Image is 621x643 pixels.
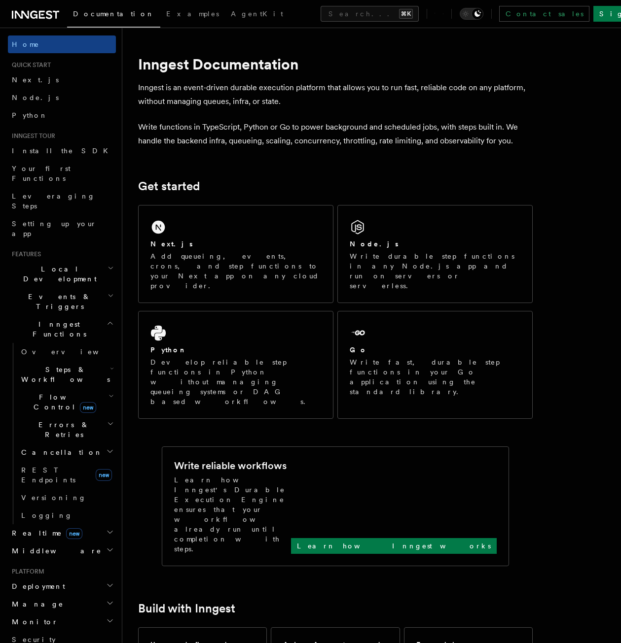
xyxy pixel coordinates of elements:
[8,187,116,215] a: Leveraging Steps
[350,357,520,397] p: Write fast, durable step functions in your Go application using the standard library.
[174,475,291,554] p: Learn how Inngest's Durable Execution Engine ensures that your workflow already run until complet...
[8,61,51,69] span: Quick start
[138,120,533,148] p: Write functions in TypeScript, Python or Go to power background and scheduled jobs, with steps bu...
[138,205,333,303] a: Next.jsAdd queueing, events, crons, and step functions to your Next app on any cloud provider.
[8,581,65,591] span: Deployment
[17,443,116,461] button: Cancellation
[21,511,73,519] span: Logging
[8,71,116,89] a: Next.js
[17,461,116,489] a: REST Endpointsnew
[350,345,367,355] h2: Go
[8,35,116,53] a: Home
[21,348,123,356] span: Overview
[321,6,419,22] button: Search...⌘K
[8,617,58,627] span: Monitor
[8,528,82,538] span: Realtime
[12,147,114,155] span: Install the SDK
[17,392,109,412] span: Flow Control
[8,595,116,613] button: Manage
[8,613,116,631] button: Monitor
[17,416,116,443] button: Errors & Retries
[12,220,97,237] span: Setting up your app
[12,76,59,84] span: Next.js
[499,6,589,22] a: Contact sales
[17,489,116,507] a: Versioning
[150,345,187,355] h2: Python
[8,319,107,339] span: Inngest Functions
[174,459,287,473] h2: Write reliable workflows
[8,546,102,556] span: Middleware
[350,251,520,291] p: Write durable step functions in any Node.js app and run on servers or serverless.
[166,10,219,18] span: Examples
[21,466,75,484] span: REST Endpoints
[80,402,96,413] span: new
[150,251,321,291] p: Add queueing, events, crons, and step functions to your Next app on any cloud provider.
[12,39,39,49] span: Home
[8,106,116,124] a: Python
[12,192,95,210] span: Leveraging Steps
[350,239,399,249] h2: Node.js
[8,89,116,106] a: Node.js
[8,288,116,315] button: Events & Triggers
[8,315,116,343] button: Inngest Functions
[138,602,235,615] a: Build with Inngest
[150,239,193,249] h2: Next.js
[337,205,533,303] a: Node.jsWrite durable step functions in any Node.js app and run on servers or serverless.
[337,311,533,419] a: GoWrite fast, durable step functions in your Go application using the standard library.
[8,292,108,311] span: Events & Triggers
[291,538,497,554] a: Learn how Inngest works
[17,361,116,388] button: Steps & Workflows
[8,250,41,258] span: Features
[399,9,413,19] kbd: ⌘K
[96,469,112,481] span: new
[66,528,82,539] span: new
[460,8,483,20] button: Toggle dark mode
[8,132,55,140] span: Inngest tour
[17,507,116,524] a: Logging
[138,311,333,419] a: PythonDevelop reliable step functions in Python without managing queueing systems or DAG based wo...
[150,357,321,406] p: Develop reliable step functions in Python without managing queueing systems or DAG based workflows.
[67,3,160,28] a: Documentation
[12,111,48,119] span: Python
[21,494,86,502] span: Versioning
[73,10,154,18] span: Documentation
[8,542,116,560] button: Middleware
[8,568,44,575] span: Platform
[231,10,283,18] span: AgentKit
[17,447,103,457] span: Cancellation
[138,55,533,73] h1: Inngest Documentation
[138,81,533,108] p: Inngest is an event-driven durable execution platform that allows you to run fast, reliable code ...
[17,343,116,361] a: Overview
[297,541,491,551] p: Learn how Inngest works
[17,420,107,440] span: Errors & Retries
[8,215,116,242] a: Setting up your app
[8,524,116,542] button: Realtimenew
[8,160,116,187] a: Your first Functions
[8,260,116,288] button: Local Development
[8,142,116,160] a: Install the SDK
[8,264,108,284] span: Local Development
[138,179,200,193] a: Get started
[12,94,59,102] span: Node.js
[17,388,116,416] button: Flow Controlnew
[8,577,116,595] button: Deployment
[8,599,64,609] span: Manage
[225,3,289,27] a: AgentKit
[8,343,116,524] div: Inngest Functions
[12,165,71,182] span: Your first Functions
[160,3,225,27] a: Examples
[17,365,110,384] span: Steps & Workflows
